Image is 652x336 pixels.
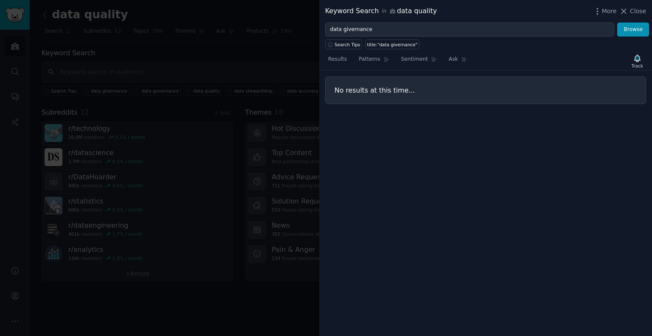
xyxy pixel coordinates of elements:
[325,53,350,70] a: Results
[367,42,418,48] div: title:"data givernance"
[401,56,428,63] span: Sentiment
[602,7,617,16] span: More
[617,23,649,37] button: Browse
[325,6,437,17] div: Keyword Search data quality
[629,52,646,70] button: Track
[359,56,380,63] span: Patterns
[328,56,347,63] span: Results
[334,86,637,95] h3: No results at this time...
[334,42,360,48] span: Search Tips
[630,7,646,16] span: Close
[632,63,643,69] div: Track
[382,8,386,15] span: in
[593,7,617,16] button: More
[398,53,440,70] a: Sentiment
[356,53,392,70] a: Patterns
[365,40,419,49] a: title:"data givernance"
[619,7,646,16] button: Close
[446,53,470,70] a: Ask
[325,23,614,37] input: Try a keyword related to your business
[325,40,362,49] button: Search Tips
[449,56,458,63] span: Ask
